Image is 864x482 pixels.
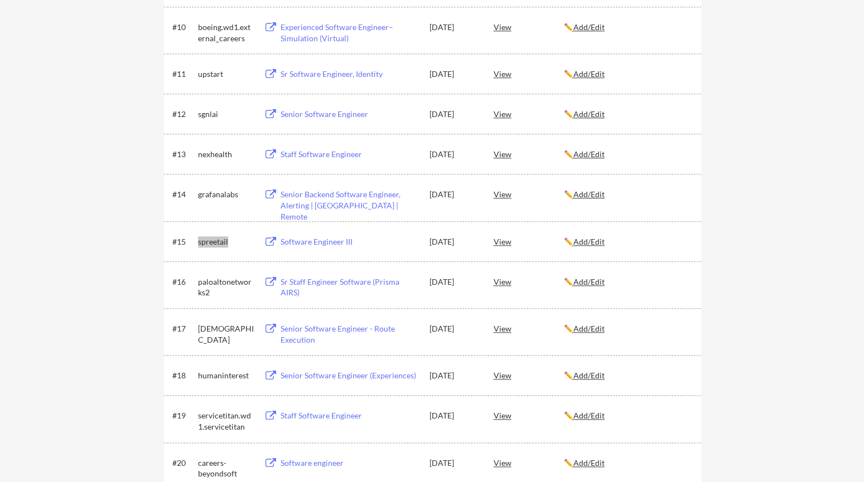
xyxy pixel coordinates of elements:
div: #18 [172,370,194,381]
div: #14 [172,189,194,200]
div: [DATE] [429,236,479,247]
div: [DATE] [429,149,479,160]
div: Sr Software Engineer, Identity [281,69,419,80]
div: Software Engineer III [281,236,419,247]
div: ✏️ [564,370,691,381]
div: View [494,17,564,37]
u: Add/Edit [573,109,605,119]
div: Senior Software Engineer [281,109,419,120]
div: ✏️ [564,410,691,421]
div: Experienced Software Engineer–Simulation (Virtual) [281,22,419,43]
div: ✏️ [564,276,691,288]
div: Senior Software Engineer - Route Execution [281,323,419,345]
div: ✏️ [564,69,691,80]
div: [DATE] [429,276,479,288]
div: boeing.wd1.external_careers [198,22,254,43]
div: #11 [172,69,194,80]
u: Add/Edit [573,237,605,246]
div: sgnlai [198,109,254,120]
div: ✏️ [564,236,691,247]
div: ✏️ [564,22,691,33]
div: View [494,271,564,291]
div: View [494,452,564,473]
div: #13 [172,149,194,160]
u: Add/Edit [573,22,605,32]
div: [DATE] [429,109,479,120]
div: Staff Software Engineer [281,410,419,421]
div: View [494,365,564,385]
u: Add/Edit [573,277,605,286]
div: Senior Software Engineer (Experiences) [281,370,419,381]
u: Add/Edit [573,149,605,159]
u: Add/Edit [573,69,605,79]
div: View [494,104,564,124]
div: [DATE] [429,370,479,381]
div: View [494,318,564,338]
u: Add/Edit [573,458,605,468]
div: nexhealth [198,149,254,160]
div: servicetitan.wd1.servicetitan [198,410,254,432]
div: spreetail [198,236,254,247]
div: paloaltonetworks2 [198,276,254,298]
div: careers-beyondsoft [198,457,254,479]
u: Add/Edit [573,411,605,420]
div: Software engineer [281,457,419,469]
div: #10 [172,22,194,33]
div: View [494,144,564,164]
div: View [494,64,564,84]
div: upstart [198,69,254,80]
div: [DATE] [429,410,479,421]
div: ✏️ [564,323,691,334]
div: [DATE] [429,189,479,200]
div: View [494,405,564,425]
div: #16 [172,276,194,288]
div: humaninterest [198,370,254,381]
div: [DATE] [429,323,479,334]
div: ✏️ [564,109,691,120]
div: View [494,231,564,251]
div: #15 [172,236,194,247]
div: Staff Software Engineer [281,149,419,160]
u: Add/Edit [573,371,605,380]
div: View [494,184,564,204]
div: #12 [172,109,194,120]
div: #20 [172,457,194,469]
div: #19 [172,410,194,421]
u: Add/Edit [573,324,605,333]
div: ✏️ [564,457,691,469]
div: [DEMOGRAPHIC_DATA] [198,323,254,345]
div: [DATE] [429,22,479,33]
div: grafanalabs [198,189,254,200]
div: Sr Staff Engineer Software (Prisma AIRS) [281,276,419,298]
div: ✏️ [564,189,691,200]
div: [DATE] [429,69,479,80]
div: ✏️ [564,149,691,160]
div: [DATE] [429,457,479,469]
div: Senior Backend Software Engineer, Alerting | [GEOGRAPHIC_DATA] | Remote [281,189,419,222]
u: Add/Edit [573,189,605,199]
div: #17 [172,323,194,334]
